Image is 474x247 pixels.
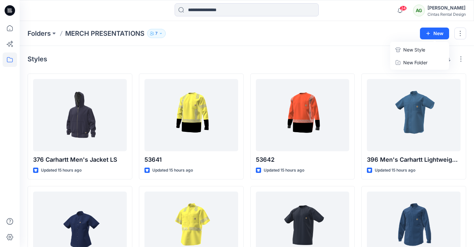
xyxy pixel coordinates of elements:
[367,155,461,164] p: 396 Men's Carhartt Lightweight Workshirt LS/SS
[155,30,158,37] p: 7
[33,79,127,151] a: 376 Carhartt Men's Jacket LS
[427,12,466,17] div: Cintas Rental Design
[391,43,448,56] a: New Style
[403,59,427,66] p: New Folder
[264,167,304,174] p: Updated 15 hours ago
[144,79,238,151] a: 53641
[144,155,238,164] p: 53641
[375,167,415,174] p: Updated 15 hours ago
[256,155,350,164] p: 53642
[367,79,461,151] a: 396 Men's Carhartt Lightweight Workshirt LS/SS
[147,29,166,38] button: 7
[403,46,425,54] p: New Style
[400,6,407,11] span: 24
[256,79,350,151] a: 53642
[65,29,144,38] p: MERCH PRESENTATIONS
[28,55,47,63] h4: Styles
[413,5,425,16] div: AG
[427,4,466,12] div: [PERSON_NAME]
[28,29,51,38] a: Folders
[152,167,193,174] p: Updated 15 hours ago
[41,167,82,174] p: Updated 15 hours ago
[33,155,127,164] p: 376 Carhartt Men's Jacket LS
[420,28,449,39] button: New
